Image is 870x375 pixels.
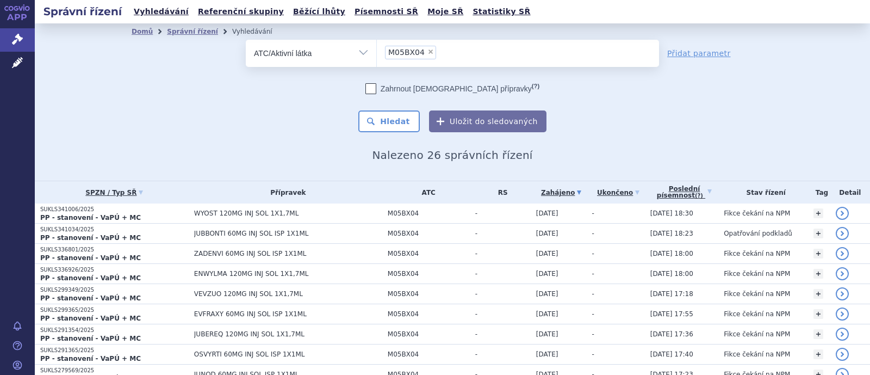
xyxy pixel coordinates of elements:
[475,250,531,257] span: -
[194,230,382,237] span: JUBBONTI 60MG INJ SOL ISP 1X1ML
[429,110,546,132] button: Uložit do sledovaných
[813,249,823,259] a: +
[388,310,470,318] span: M05BX04
[194,310,382,318] span: EVFRAXY 60MG INJ SOL ISP 1X1ML
[724,290,790,298] span: Fikce čekání na NPM
[40,226,189,233] p: SUKLS341034/2025
[382,181,470,204] th: ATC
[592,330,594,338] span: -
[813,329,823,339] a: +
[40,347,189,354] p: SUKLS291365/2025
[836,227,849,240] a: detail
[167,28,218,35] a: Správní řízení
[650,270,693,278] span: [DATE] 18:00
[388,210,470,217] span: M05BX04
[40,266,189,274] p: SUKLS336926/2025
[388,290,470,298] span: M05BX04
[724,351,790,358] span: Fikce čekání na NPM
[388,351,470,358] span: M05BX04
[592,290,594,298] span: -
[724,270,790,278] span: Fikce čekání na NPM
[469,4,533,19] a: Statistiky SŘ
[189,181,382,204] th: Přípravek
[830,181,870,204] th: Detail
[40,327,189,334] p: SUKLS291354/2025
[40,355,141,362] strong: PP - stanovení - VaPÚ + MC
[365,83,539,94] label: Zahrnout [DEMOGRAPHIC_DATA] přípravky
[813,289,823,299] a: +
[813,229,823,238] a: +
[40,315,141,322] strong: PP - stanovení - VaPÚ + MC
[592,250,594,257] span: -
[475,310,531,318] span: -
[592,210,594,217] span: -
[40,294,141,302] strong: PP - stanovení - VaPÚ + MC
[388,250,470,257] span: M05BX04
[667,48,731,59] a: Přidat parametr
[351,4,421,19] a: Písemnosti SŘ
[724,230,792,237] span: Opatřování podkladů
[427,48,434,55] span: ×
[718,181,808,204] th: Stav řízení
[650,210,693,217] span: [DATE] 18:30
[536,210,558,217] span: [DATE]
[536,250,558,257] span: [DATE]
[388,330,470,338] span: M05BX04
[40,206,189,213] p: SUKLS341006/2025
[724,330,790,338] span: Fikce čekání na NPM
[388,230,470,237] span: M05BX04
[40,306,189,314] p: SUKLS299365/2025
[536,185,587,200] a: Zahájeno
[650,290,693,298] span: [DATE] 17:18
[592,310,594,318] span: -
[536,310,558,318] span: [DATE]
[695,193,703,199] abbr: (?)
[475,270,531,278] span: -
[836,308,849,321] a: detail
[650,181,718,204] a: Poslednípísemnost(?)
[194,270,382,278] span: ENWYLMA 120MG INJ SOL 1X1,7ML
[290,4,349,19] a: Běžící lhůty
[132,28,153,35] a: Domů
[475,330,531,338] span: -
[475,210,531,217] span: -
[836,348,849,361] a: detail
[592,230,594,237] span: -
[194,250,382,257] span: ZADENVI 60MG INJ SOL ISP 1X1ML
[592,185,645,200] a: Ukončeno
[813,208,823,218] a: +
[536,230,558,237] span: [DATE]
[650,250,693,257] span: [DATE] 18:00
[532,83,539,90] abbr: (?)
[724,310,790,318] span: Fikce čekání na NPM
[836,287,849,300] a: detail
[475,290,531,298] span: -
[40,286,189,294] p: SUKLS299349/2025
[232,23,287,40] li: Vyhledávání
[808,181,830,204] th: Tag
[388,48,425,56] span: M05BX04
[836,328,849,341] a: detail
[40,214,141,222] strong: PP - stanovení - VaPÚ + MC
[813,309,823,319] a: +
[388,270,470,278] span: M05BX04
[35,4,130,19] h2: Správní řízení
[592,351,594,358] span: -
[40,254,141,262] strong: PP - stanovení - VaPÚ + MC
[439,45,445,59] input: M05BX04
[40,335,141,342] strong: PP - stanovení - VaPÚ + MC
[650,310,693,318] span: [DATE] 17:55
[195,4,287,19] a: Referenční skupiny
[372,149,532,162] span: Nalezeno 26 správních řízení
[536,270,558,278] span: [DATE]
[724,210,790,217] span: Fikce čekání na NPM
[470,181,531,204] th: RS
[40,246,189,254] p: SUKLS336801/2025
[194,330,382,338] span: JUBEREQ 120MG INJ SOL 1X1,7ML
[130,4,192,19] a: Vyhledávání
[836,247,849,260] a: detail
[650,330,693,338] span: [DATE] 17:36
[194,210,382,217] span: WYOST 120MG INJ SOL 1X1,7ML
[40,274,141,282] strong: PP - stanovení - VaPÚ + MC
[358,110,420,132] button: Hledat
